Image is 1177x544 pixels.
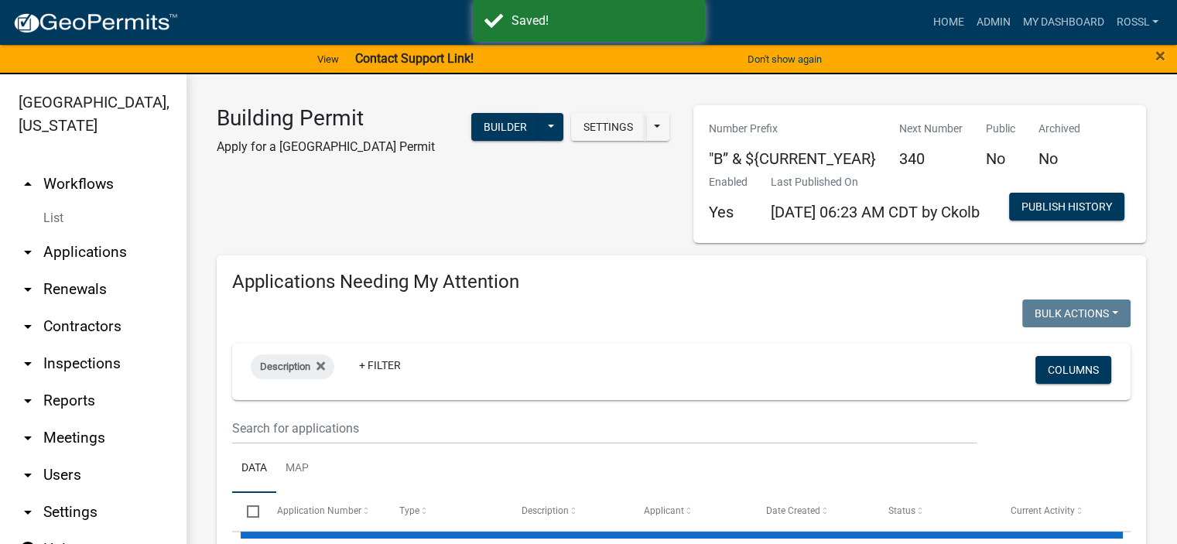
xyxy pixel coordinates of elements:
[766,505,820,516] span: Date Created
[232,412,977,444] input: Search for applications
[19,466,37,484] i: arrow_drop_down
[970,8,1016,37] a: Admin
[644,505,684,516] span: Applicant
[888,505,915,516] span: Status
[899,149,963,168] h5: 340
[512,12,693,30] div: Saved!
[1009,201,1124,214] wm-modal-confirm: Workflow Publish History
[262,493,384,530] datatable-header-cell: Application Number
[19,429,37,447] i: arrow_drop_down
[986,149,1015,168] h5: No
[899,121,963,137] p: Next Number
[311,46,345,72] a: View
[1035,356,1111,384] button: Columns
[741,46,828,72] button: Don't show again
[19,175,37,193] i: arrow_drop_up
[399,505,419,516] span: Type
[709,174,748,190] p: Enabled
[232,444,276,494] a: Data
[260,361,310,372] span: Description
[19,243,37,262] i: arrow_drop_down
[522,505,569,516] span: Description
[709,149,876,168] h5: "B” & ${CURRENT_YEAR}
[1110,8,1165,37] a: RossL
[19,392,37,410] i: arrow_drop_down
[1009,193,1124,221] button: Publish History
[1155,46,1165,65] button: Close
[1011,505,1075,516] span: Current Activity
[926,8,970,37] a: Home
[471,113,539,141] button: Builder
[709,203,748,221] h5: Yes
[1155,45,1165,67] span: ×
[384,493,506,530] datatable-header-cell: Type
[1016,8,1110,37] a: My Dashboard
[709,121,876,137] p: Number Prefix
[771,203,980,221] span: [DATE] 06:23 AM CDT by Ckolb
[19,280,37,299] i: arrow_drop_down
[217,105,435,132] h3: Building Permit
[874,493,996,530] datatable-header-cell: Status
[347,351,413,379] a: + Filter
[217,138,435,156] p: Apply for a [GEOGRAPHIC_DATA] Permit
[19,503,37,522] i: arrow_drop_down
[629,493,751,530] datatable-header-cell: Applicant
[354,51,473,66] strong: Contact Support Link!
[986,121,1015,137] p: Public
[1022,299,1131,327] button: Bulk Actions
[1038,149,1080,168] h5: No
[19,354,37,373] i: arrow_drop_down
[771,174,980,190] p: Last Published On
[507,493,629,530] datatable-header-cell: Description
[996,493,1118,530] datatable-header-cell: Current Activity
[276,444,318,494] a: Map
[571,113,645,141] button: Settings
[277,505,361,516] span: Application Number
[232,493,262,530] datatable-header-cell: Select
[1038,121,1080,137] p: Archived
[232,271,1131,293] h4: Applications Needing My Attention
[19,317,37,336] i: arrow_drop_down
[751,493,874,530] datatable-header-cell: Date Created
